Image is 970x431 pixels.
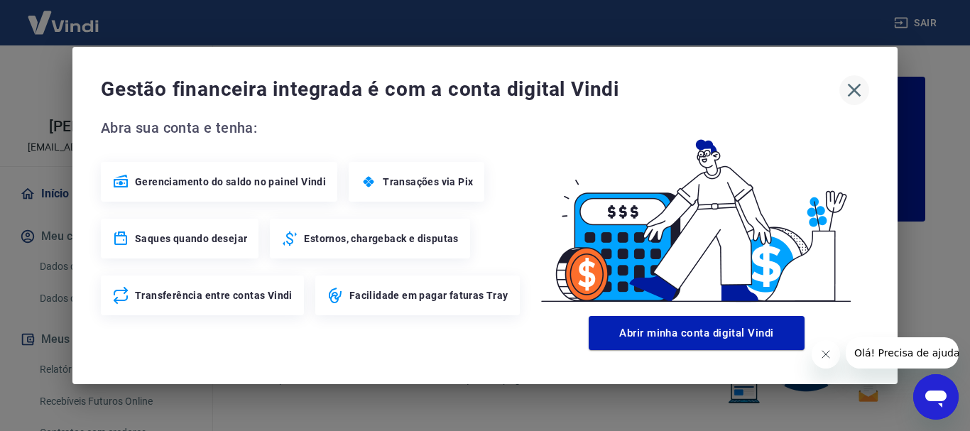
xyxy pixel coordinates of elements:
[101,116,524,139] span: Abra sua conta e tenha:
[846,337,959,369] iframe: Mensagem da empresa
[101,75,839,104] span: Gestão financeira integrada é com a conta digital Vindi
[135,288,293,302] span: Transferência entre contas Vindi
[812,340,840,369] iframe: Fechar mensagem
[913,374,959,420] iframe: Botão para abrir a janela de mensagens
[383,175,473,189] span: Transações via Pix
[524,116,869,310] img: Good Billing
[349,288,508,302] span: Facilidade em pagar faturas Tray
[589,316,805,350] button: Abrir minha conta digital Vindi
[9,10,119,21] span: Olá! Precisa de ajuda?
[135,231,247,246] span: Saques quando desejar
[135,175,326,189] span: Gerenciamento do saldo no painel Vindi
[304,231,458,246] span: Estornos, chargeback e disputas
